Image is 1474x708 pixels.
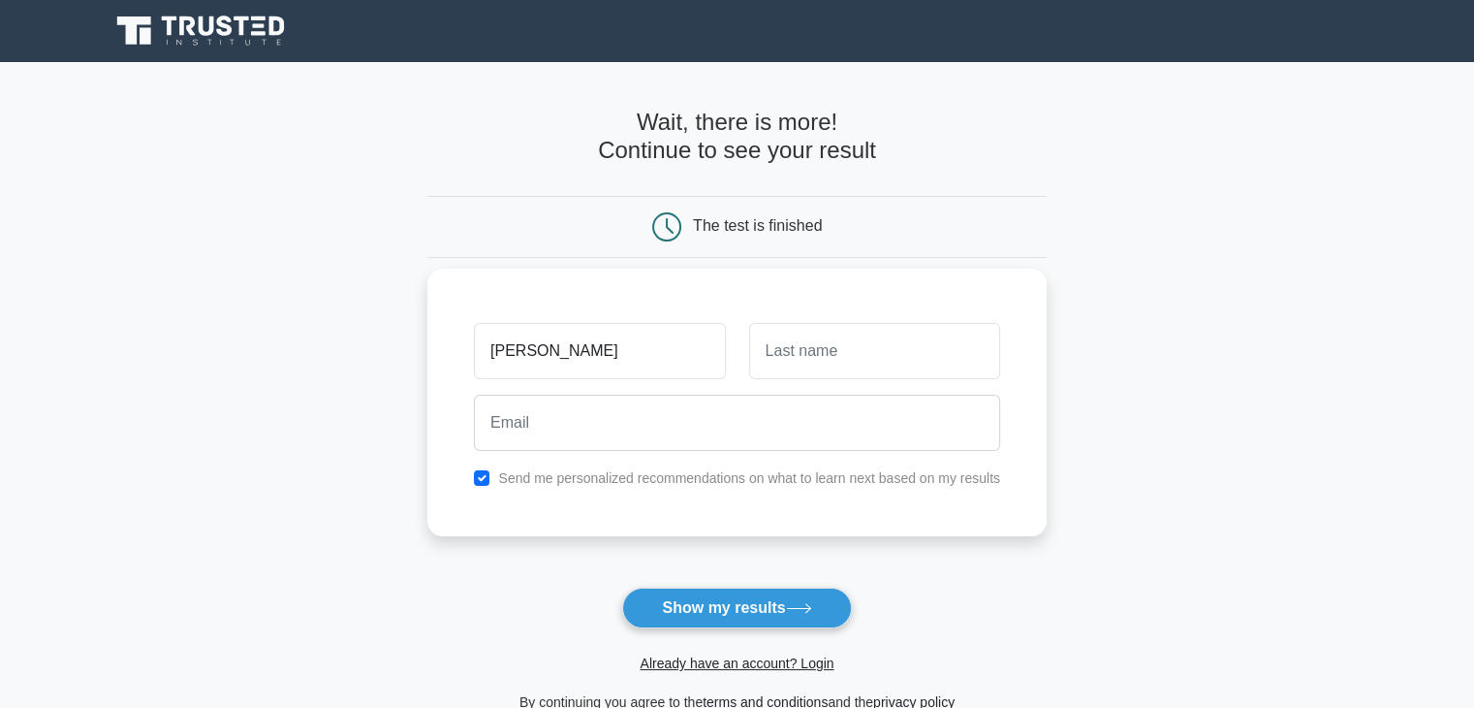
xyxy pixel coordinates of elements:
[640,656,833,671] a: Already have an account? Login
[622,588,851,628] button: Show my results
[474,323,725,379] input: First name
[474,395,1000,451] input: Email
[427,109,1047,165] h4: Wait, there is more! Continue to see your result
[693,217,822,234] div: The test is finished
[749,323,1000,379] input: Last name
[498,470,1000,486] label: Send me personalized recommendations on what to learn next based on my results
